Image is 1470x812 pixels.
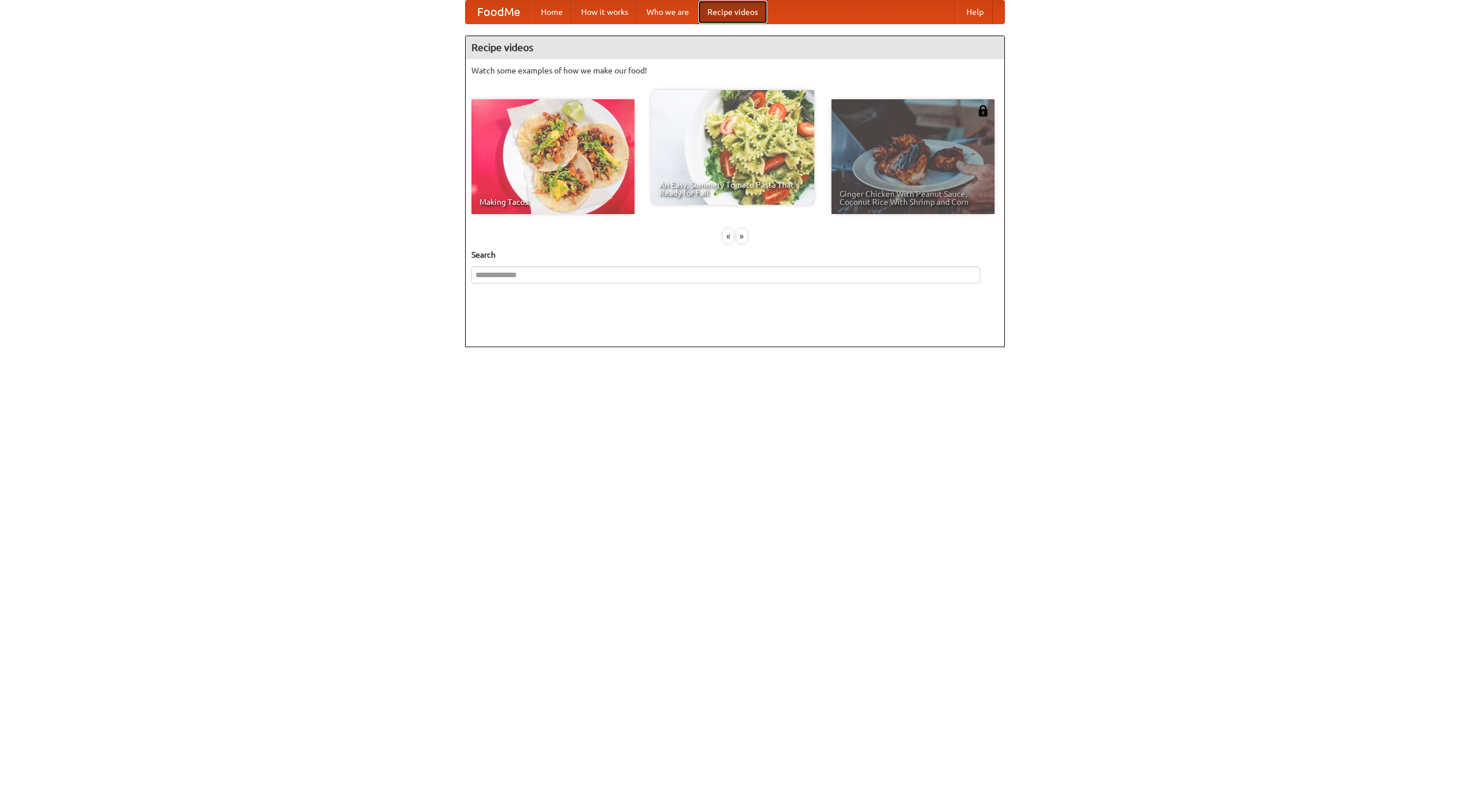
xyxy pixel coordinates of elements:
a: Who we are [637,1,698,24]
span: Making Tacos [479,198,626,206]
a: How it works [572,1,637,24]
a: An Easy, Summery Tomato Pasta That's Ready for Fall [651,90,814,205]
div: » [737,229,747,243]
a: Making Tacos [471,99,635,214]
a: Help [957,1,993,24]
img: 483408.png [977,105,989,116]
span: An Easy, Summery Tomato Pasta That's Ready for Fall [659,181,806,197]
a: FoodMe [466,1,532,24]
a: Home [532,1,572,24]
h5: Search [471,249,999,261]
a: Recipe videos [698,1,767,24]
div: « [723,229,733,243]
p: Watch some examples of how we make our food! [471,65,999,76]
h4: Recipe videos [466,36,1004,59]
